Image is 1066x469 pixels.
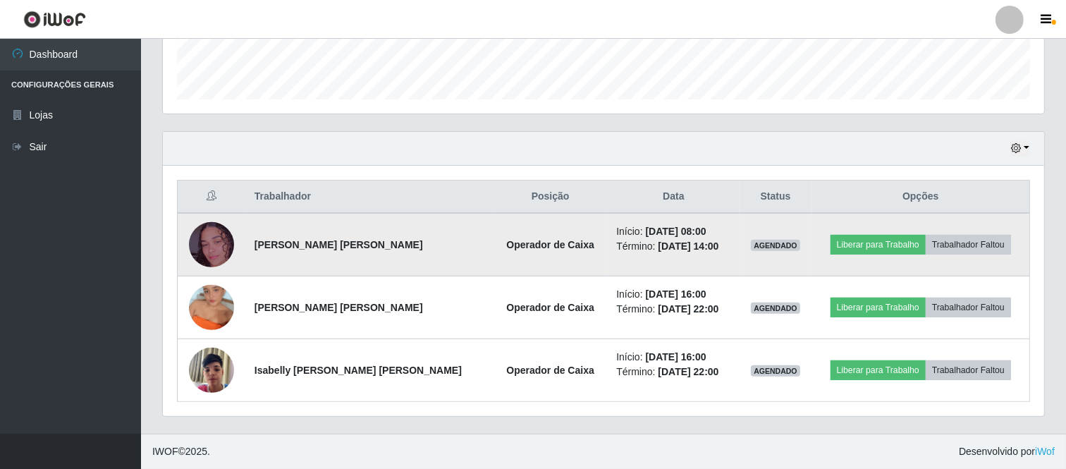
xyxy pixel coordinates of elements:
[658,240,718,252] time: [DATE] 14:00
[658,366,718,377] time: [DATE] 22:00
[831,298,926,317] button: Liberar para Trabalho
[255,365,462,376] strong: Isabelly [PERSON_NAME] [PERSON_NAME]
[616,239,730,254] li: Término:
[189,205,234,285] img: 1720134214581.jpeg
[506,302,594,313] strong: Operador de Caixa
[926,235,1011,255] button: Trabalhador Faltou
[616,350,730,365] li: Início:
[506,239,594,250] strong: Operador de Caixa
[255,302,423,313] strong: [PERSON_NAME] [PERSON_NAME]
[751,365,800,377] span: AGENDADO
[926,360,1011,380] button: Trabalhador Faltou
[616,224,730,239] li: Início:
[646,351,706,363] time: [DATE] 16:00
[831,235,926,255] button: Liberar para Trabalho
[1035,446,1055,457] a: iWof
[751,303,800,314] span: AGENDADO
[246,181,493,214] th: Trabalhador
[646,226,706,237] time: [DATE] 08:00
[926,298,1011,317] button: Trabalhador Faltou
[740,181,812,214] th: Status
[152,446,178,457] span: IWOF
[189,267,234,348] img: 1752205502080.jpeg
[658,303,718,315] time: [DATE] 22:00
[608,181,739,214] th: Data
[616,287,730,302] li: Início:
[189,340,234,400] img: 1754408980746.jpeg
[751,240,800,251] span: AGENDADO
[152,444,210,459] span: © 2025 .
[959,444,1055,459] span: Desenvolvido por
[831,360,926,380] button: Liberar para Trabalho
[646,288,706,300] time: [DATE] 16:00
[23,11,86,28] img: CoreUI Logo
[616,302,730,317] li: Término:
[255,239,423,250] strong: [PERSON_NAME] [PERSON_NAME]
[812,181,1030,214] th: Opções
[493,181,608,214] th: Posição
[616,365,730,379] li: Término:
[506,365,594,376] strong: Operador de Caixa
